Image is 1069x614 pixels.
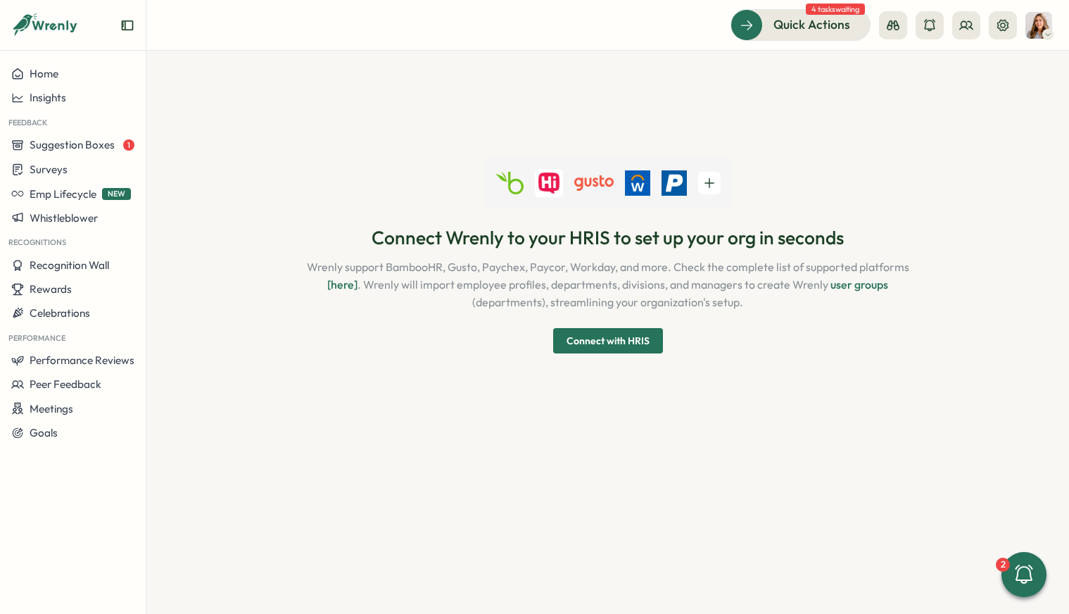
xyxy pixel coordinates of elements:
span: Whistleblower [30,211,98,225]
button: 2 [1001,552,1046,597]
span: Recognition Wall [30,258,109,272]
span: Emp Lifecycle [30,187,96,201]
span: Quick Actions [773,15,850,34]
span: Rewards [30,282,72,296]
span: Meetings [30,402,73,415]
button: Quick Actions [730,9,871,40]
span: Celebrations [30,306,90,320]
p: Wrenly support BambooHR, Gusto, Paychex, Paycor, Workday, and more. Check the complete list of su... [293,258,923,311]
span: Peer Feedback [30,377,101,391]
img: workday [625,170,650,196]
a: [here] [327,277,358,292]
span: Home [30,67,58,80]
span: Goals [30,426,58,439]
span: Suggestion Boxes [30,138,115,151]
img: gusto [574,175,614,190]
span: Surveys [30,163,68,176]
img: paychex [662,170,687,196]
img: hibob [535,169,563,197]
a: user groups [830,277,888,292]
h1: Connect Wrenly to your HRIS to set up your org in seconds [372,225,844,250]
span: Performance Reviews [30,353,134,367]
span: Insights [30,91,66,104]
div: 2 [996,558,1010,572]
span: 1 [123,139,134,151]
span: Connect with HRIS [567,336,650,346]
img: Becky Romero [1025,12,1052,39]
img: bamboohr [495,172,524,194]
span: 4 tasks waiting [806,4,865,15]
button: Connect with HRIS [553,328,663,353]
button: Expand sidebar [120,18,134,32]
span: NEW [102,188,131,200]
